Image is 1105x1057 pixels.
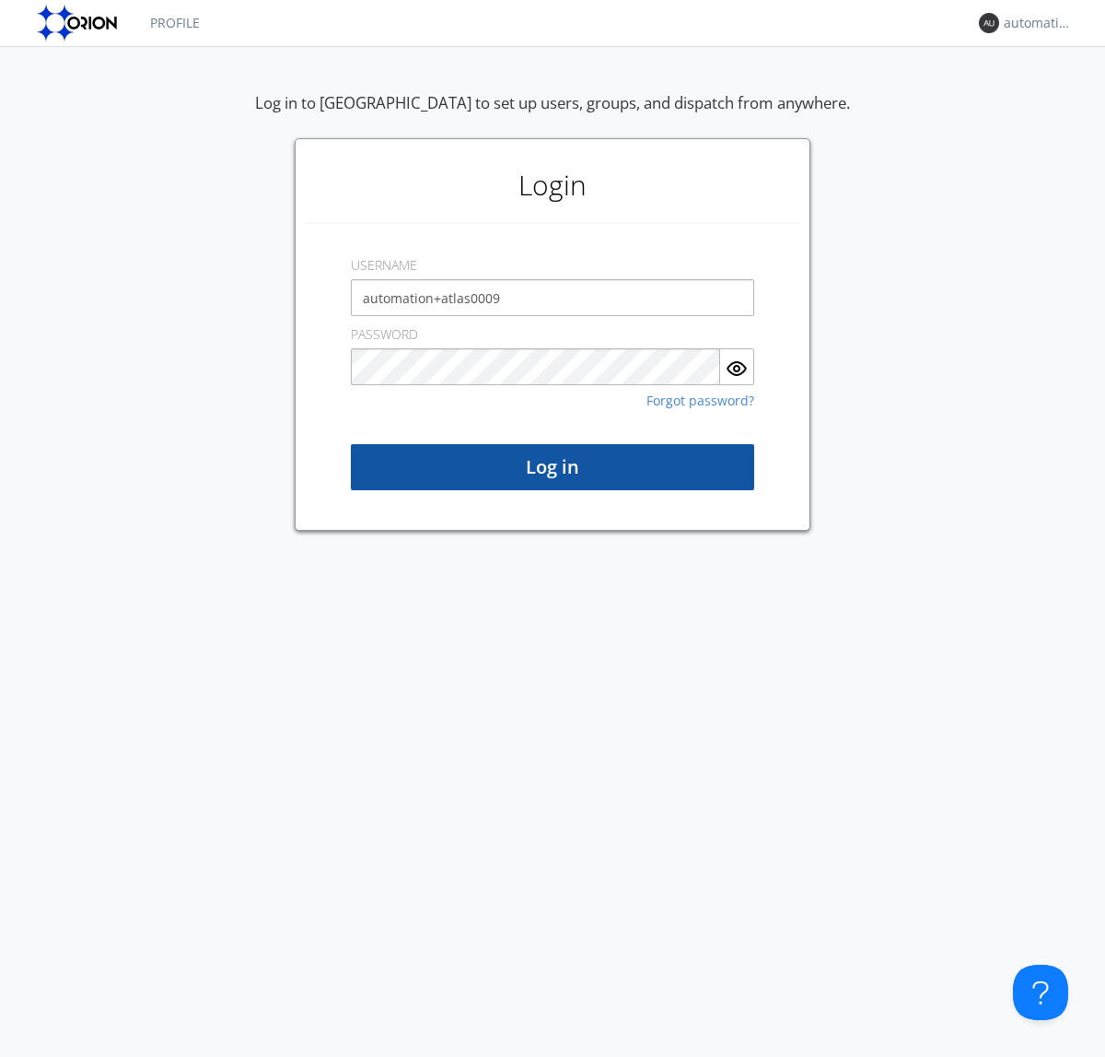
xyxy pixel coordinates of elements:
h1: Login [305,148,800,222]
input: Password [351,348,720,385]
img: 373638.png [979,13,999,33]
button: Log in [351,444,754,490]
label: PASSWORD [351,325,418,344]
a: Forgot password? [646,394,754,407]
label: USERNAME [351,256,417,275]
img: eye.svg [726,358,748,380]
button: Show Password [720,348,754,385]
div: Log in to [GEOGRAPHIC_DATA] to set up users, groups, and dispatch from anywhere. [255,92,850,138]
iframe: Toggle Customer Support [1013,965,1068,1020]
div: automation+atlas0009 [1004,14,1073,32]
img: orion-labs-logo.svg [37,5,122,41]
